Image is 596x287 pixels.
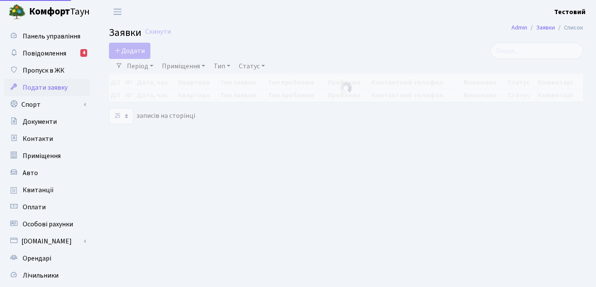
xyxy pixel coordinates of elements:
a: Admin [511,23,527,32]
span: Контакти [23,134,53,143]
a: Контакти [4,130,90,147]
a: Заявки [536,23,555,32]
a: Додати [109,43,150,59]
b: Комфорт [29,5,70,18]
span: Лічильники [23,271,59,280]
nav: breadcrumb [499,19,596,37]
a: Авто [4,164,90,182]
span: Орендарі [23,254,51,263]
a: Повідомлення4 [4,45,90,62]
span: Таун [29,5,90,19]
a: Орендарі [4,250,90,267]
a: Статус [235,59,268,73]
a: Документи [4,113,90,130]
a: Подати заявку [4,79,90,96]
select: записів на сторінці [109,108,134,124]
span: Оплати [23,202,46,212]
span: Пропуск в ЖК [23,66,65,75]
span: Авто [23,168,38,178]
a: Лічильники [4,267,90,284]
img: Обробка... [339,81,353,95]
a: Тестовий [554,7,586,17]
a: [DOMAIN_NAME] [4,233,90,250]
a: Приміщення [159,59,208,73]
a: Особові рахунки [4,216,90,233]
span: Панель управління [23,32,80,41]
span: Особові рахунки [23,220,73,229]
a: Тип [210,59,234,73]
a: Панель управління [4,28,90,45]
span: Заявки [109,25,141,40]
a: Період [123,59,157,73]
a: Спорт [4,96,90,113]
input: Пошук... [490,43,583,59]
span: Приміщення [23,151,61,161]
label: записів на сторінці [109,108,195,124]
a: Приміщення [4,147,90,164]
a: Оплати [4,199,90,216]
a: Квитанції [4,182,90,199]
span: Квитанції [23,185,54,195]
span: Повідомлення [23,49,66,58]
button: Переключити навігацію [107,5,128,19]
a: Скинути [145,28,171,36]
span: Додати [115,46,145,56]
span: Документи [23,117,57,126]
li: Список [555,23,583,32]
a: Пропуск в ЖК [4,62,90,79]
span: Подати заявку [23,83,68,92]
div: 4 [80,49,87,57]
img: logo.png [9,3,26,20]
